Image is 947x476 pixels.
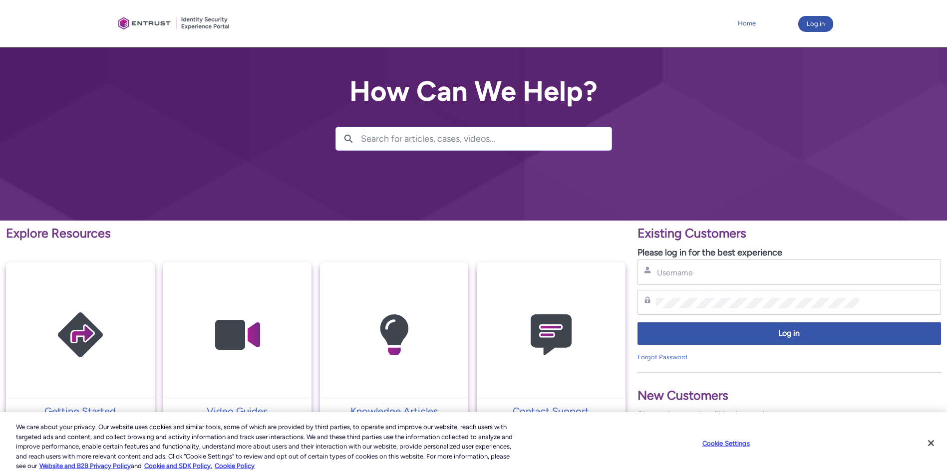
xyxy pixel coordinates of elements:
p: Getting Started [11,404,150,419]
a: Video Guides [163,404,312,419]
a: Cookie Policy [215,462,255,470]
h2: How Can We Help? [335,76,612,107]
input: Search for articles, cases, videos... [361,127,612,150]
p: Sign up and we'll be in touch [637,409,941,422]
p: Video Guides [168,404,307,419]
a: Cookie and SDK Policy. [144,462,212,470]
button: Search [336,127,361,150]
p: Explore Resources [6,224,626,243]
p: Existing Customers [637,224,941,243]
p: New Customers [637,386,941,405]
a: Knowledge Articles [320,404,469,419]
a: More information about our cookie policy., opens in a new tab [39,462,131,470]
a: Contact Support [477,404,626,419]
img: Video Guides [190,281,285,389]
img: Getting Started [33,281,128,389]
img: Knowledge Articles [346,281,441,389]
span: Log in [644,328,935,339]
button: Log in [798,16,833,32]
p: Please log in for the best experience [637,246,941,259]
button: Cookie Settings [695,434,757,454]
img: Contact Support [504,281,599,389]
a: Home [735,16,758,31]
p: Knowledge Articles [325,404,464,419]
button: Log in [637,322,941,345]
button: Close [920,432,942,454]
a: here [668,410,686,421]
div: We care about your privacy. Our website uses cookies and similar tools, some of which are provide... [16,422,521,471]
input: Username [656,267,860,278]
a: Forgot Password [637,353,687,361]
a: Getting Started [6,404,155,419]
p: Contact Support [482,404,621,419]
